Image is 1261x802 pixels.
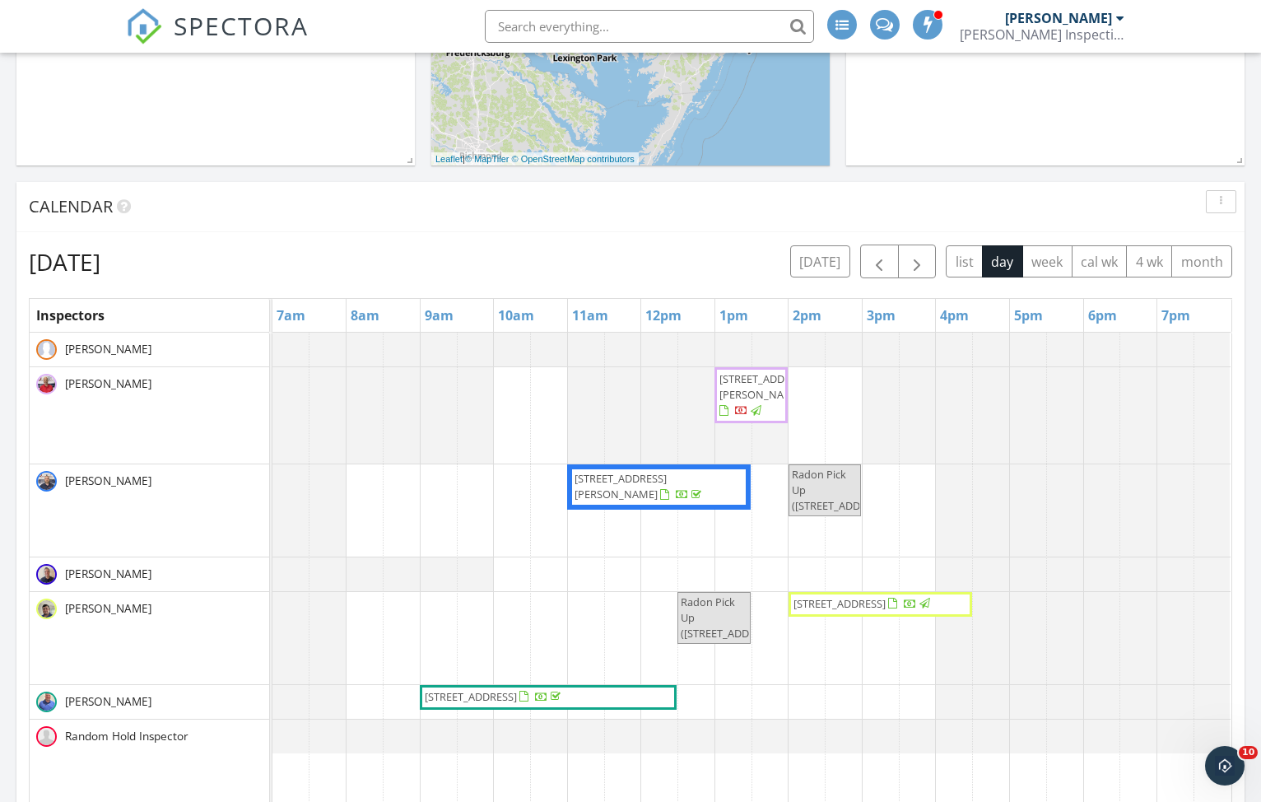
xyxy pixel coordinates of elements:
[681,595,779,641] span: Radon Pick Up ([STREET_ADDRESS])
[1126,245,1172,277] button: 4 wk
[512,154,635,164] a: © OpenStreetMap contributors
[62,693,155,710] span: [PERSON_NAME]
[1171,245,1232,277] button: month
[568,302,612,329] a: 11am
[1084,302,1121,329] a: 6pm
[126,8,162,44] img: The Best Home Inspection Software - Spectora
[1239,746,1258,759] span: 10
[790,245,850,277] button: [DATE]
[1157,302,1194,329] a: 7pm
[1205,746,1245,786] iframe: Intercom live chat
[793,596,886,611] span: [STREET_ADDRESS]
[1022,245,1073,277] button: week
[946,245,983,277] button: list
[29,195,113,217] span: Calendar
[465,154,510,164] a: © MapTiler
[126,22,309,57] a: SPECTORA
[431,152,639,166] div: |
[982,245,1023,277] button: day
[62,375,155,392] span: [PERSON_NAME]
[435,154,463,164] a: Leaflet
[860,245,899,278] button: Previous day
[898,245,937,278] button: Next day
[715,302,752,329] a: 1pm
[174,8,309,43] span: SPECTORA
[421,302,458,329] a: 9am
[36,306,105,324] span: Inspectors
[641,302,686,329] a: 12pm
[62,600,155,617] span: [PERSON_NAME]
[36,564,57,585] img: image.jpeg
[347,302,384,329] a: 8am
[36,599,57,619] img: image_1.jpeg
[29,245,100,278] h2: [DATE]
[62,728,192,744] span: Random Hold Inspector
[425,689,517,704] span: [STREET_ADDRESS]
[863,302,900,329] a: 3pm
[485,10,814,43] input: Search everything...
[494,302,538,329] a: 10am
[272,302,309,329] a: 7am
[575,471,667,501] span: [STREET_ADDRESS][PERSON_NAME]
[36,374,57,394] img: ed_pic_2021.jpg
[36,726,57,747] img: default-user-f0147aede5fd5fa78ca7ade42f37bd4542148d508eef1c3d3ea960f66861d68b.jpg
[1072,245,1128,277] button: cal wk
[62,341,155,357] span: [PERSON_NAME]
[62,566,155,582] span: [PERSON_NAME]
[936,302,973,329] a: 4pm
[36,339,57,360] img: missingagentphoto.jpg
[36,471,57,492] img: john_k._pic_2021.jpg
[1010,302,1047,329] a: 5pm
[789,302,826,329] a: 2pm
[792,467,891,513] span: Radon Pick Up ([STREET_ADDRESS])
[960,26,1124,43] div: Donofrio Inspections
[719,371,812,402] span: [STREET_ADDRESS][PERSON_NAME]
[62,473,155,489] span: [PERSON_NAME]
[36,692,57,712] img: image_2fotor2025051610116.png
[1005,10,1112,26] div: [PERSON_NAME]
